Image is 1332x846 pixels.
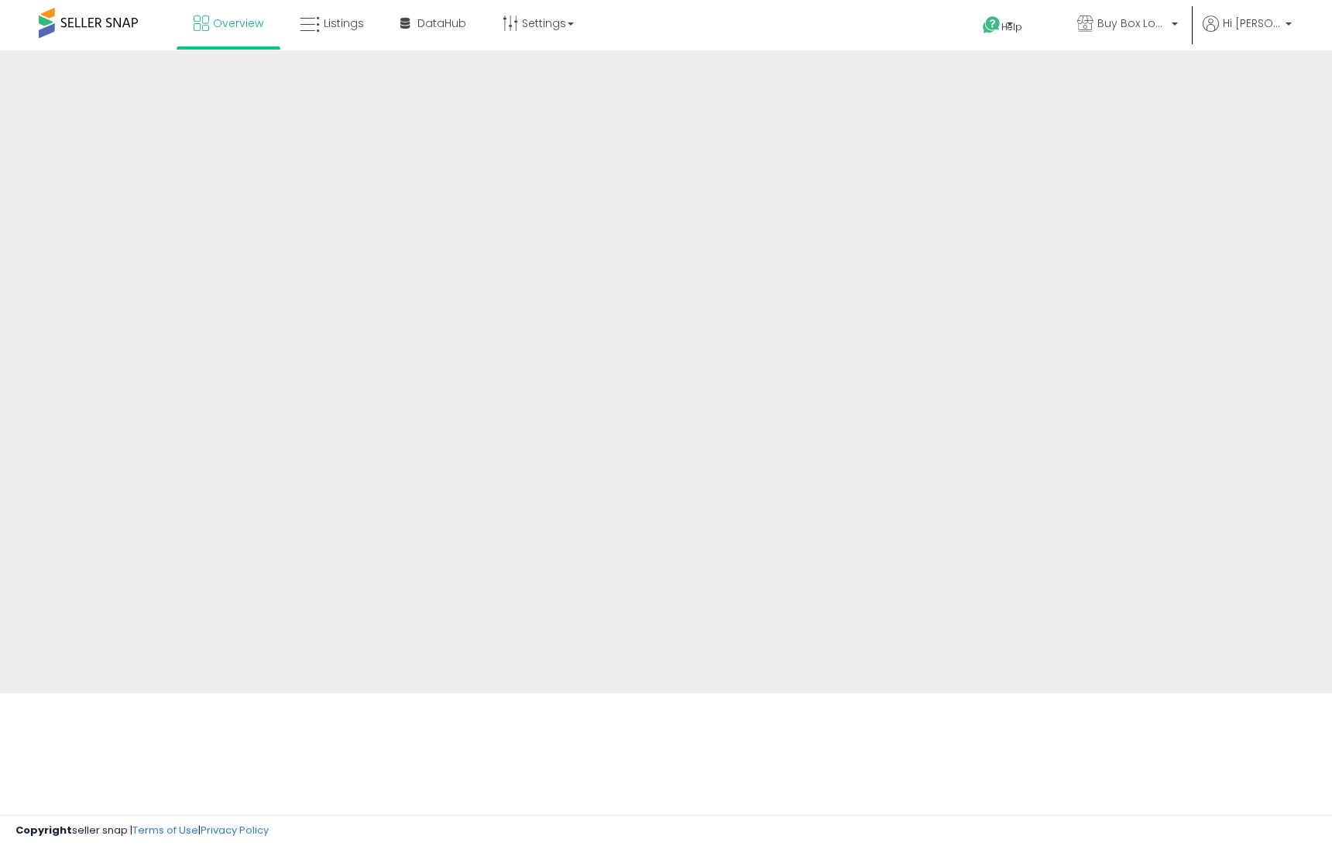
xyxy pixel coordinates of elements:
span: Hi [PERSON_NAME] [1223,15,1281,31]
span: Buy Box Logistics [1097,15,1167,31]
i: Get Help [982,15,1001,35]
span: DataHub [417,15,466,31]
a: Help [970,4,1052,50]
a: Hi [PERSON_NAME] [1203,15,1292,50]
span: Overview [213,15,263,31]
span: Help [1001,20,1022,33]
span: Listings [324,15,364,31]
